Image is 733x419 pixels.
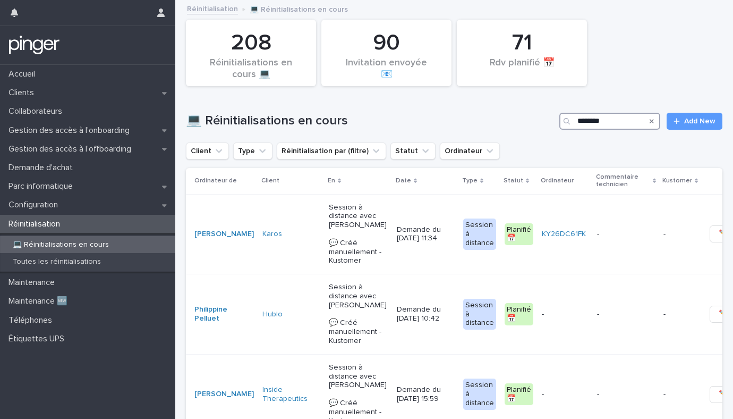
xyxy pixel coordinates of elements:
[262,310,283,319] a: Hublo
[262,386,320,404] a: Inside Therapeutics
[4,257,109,266] p: Toutes les réinitialisations
[4,278,63,288] p: Maintenance
[719,389,728,400] span: ✏️
[397,305,455,323] p: Demande du [DATE] 10:42
[4,88,42,98] p: Clients
[339,30,433,56] div: 90
[4,315,61,325] p: Téléphones
[504,175,523,187] p: Statut
[4,240,117,249] p: 💻 Réinitialisations en cours
[390,143,436,160] button: Statut
[505,223,533,246] div: Planifié 📅
[542,230,586,239] a: KY26DC61FK
[4,334,73,344] p: Étiquettes UPS
[250,3,348,14] p: 💻 Réinitialisations en cours
[684,118,715,125] span: Add New
[559,113,660,130] input: Search
[542,310,589,319] p: -
[662,175,692,187] p: Kustomer
[597,230,655,239] p: -
[4,125,138,136] p: Gestion des accès à l’onboarding
[194,390,254,399] a: [PERSON_NAME]
[194,230,254,239] a: [PERSON_NAME]
[596,171,650,191] p: Commentaire technicien
[440,143,500,160] button: Ordinateur
[4,181,81,191] p: Parc informatique
[204,57,298,80] div: Réinitialisations en cours 💻
[397,225,455,244] p: Demande du [DATE] 11:34
[329,203,388,266] p: Session à distance avec [PERSON_NAME] 💬​ Créé manuellement - Kustomer
[4,296,76,306] p: Maintenance 🆕
[204,30,298,56] div: 208
[187,2,238,14] a: Réinitialisation
[396,175,411,187] p: Date
[233,143,272,160] button: Type
[663,228,668,239] p: -
[667,113,722,130] a: Add New
[262,230,282,239] a: Karos
[475,30,569,56] div: 71
[719,309,728,320] span: ✏️
[4,144,140,154] p: Gestion des accès à l’offboarding
[339,57,433,80] div: Invitation envoyée 📧
[4,163,81,173] p: Demande d'achat
[663,388,668,399] p: -
[328,175,335,187] p: En
[663,308,668,319] p: -
[462,175,478,187] p: Type
[463,379,496,409] div: Session à distance
[505,303,533,325] div: Planifié 📅
[329,283,388,346] p: Session à distance avec [PERSON_NAME] 💬​ Créé manuellement - Kustomer
[4,69,44,79] p: Accueil
[463,219,496,249] div: Session à distance
[186,143,229,160] button: Client
[541,175,574,187] p: Ordinateur
[597,310,655,319] p: -
[4,200,66,210] p: Configuration
[397,386,455,404] p: Demande du [DATE] 15:59
[463,299,496,330] div: Session à distance
[4,219,69,229] p: Réinitialisation
[597,390,655,399] p: -
[186,113,555,129] h1: 💻 Réinitialisations en cours
[194,175,237,187] p: Ordinateur de
[475,57,569,80] div: Rdv planifié 📅
[8,35,60,56] img: mTgBEunGTSyRkCgitkcU
[4,106,71,116] p: Collaborateurs
[277,143,386,160] button: Réinitialisation par (filtre)
[542,390,589,399] p: -
[719,229,728,239] span: ✏️
[261,175,279,187] p: Client
[194,305,254,323] a: Philippine Pelluet
[505,383,533,406] div: Planifié 📅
